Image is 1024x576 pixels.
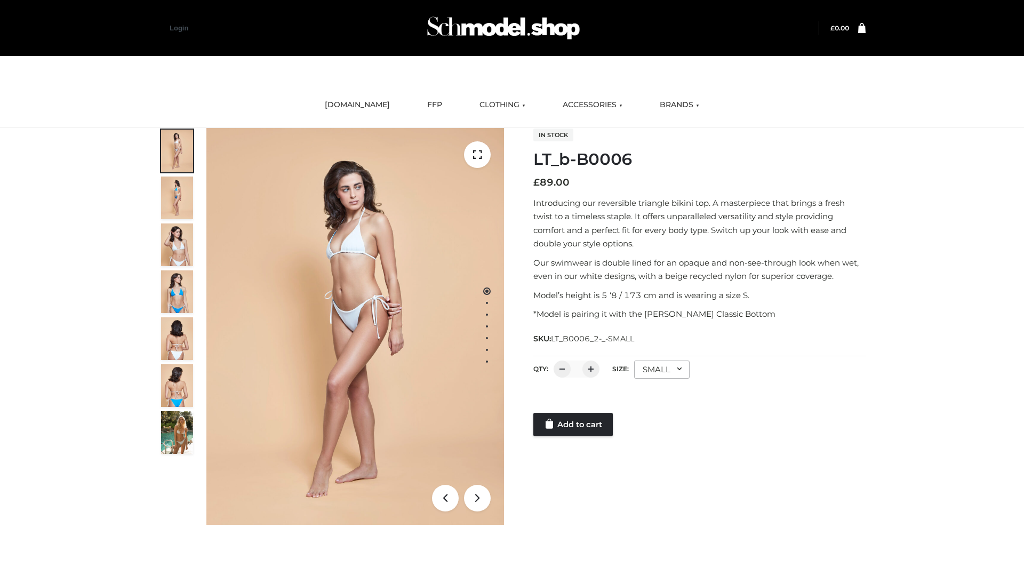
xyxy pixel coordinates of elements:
[533,332,635,345] span: SKU:
[533,196,866,251] p: Introducing our reversible triangle bikini top. A masterpiece that brings a fresh twist to a time...
[533,307,866,321] p: *Model is pairing it with the [PERSON_NAME] Classic Bottom
[555,93,630,117] a: ACCESSORIES
[551,334,634,343] span: LT_B0006_2-_-SMALL
[423,7,583,49] img: Schmodel Admin 964
[471,93,533,117] a: CLOTHING
[533,150,866,169] h1: LT_b-B0006
[161,411,193,454] img: Arieltop_CloudNine_AzureSky2.jpg
[161,317,193,360] img: ArielClassicBikiniTop_CloudNine_AzureSky_OW114ECO_7-scaled.jpg
[161,223,193,266] img: ArielClassicBikiniTop_CloudNine_AzureSky_OW114ECO_3-scaled.jpg
[533,177,570,188] bdi: 89.00
[419,93,450,117] a: FFP
[830,24,835,32] span: £
[652,93,707,117] a: BRANDS
[161,364,193,407] img: ArielClassicBikiniTop_CloudNine_AzureSky_OW114ECO_8-scaled.jpg
[533,413,613,436] a: Add to cart
[612,365,629,373] label: Size:
[161,130,193,172] img: ArielClassicBikiniTop_CloudNine_AzureSky_OW114ECO_1-scaled.jpg
[317,93,398,117] a: [DOMAIN_NAME]
[533,256,866,283] p: Our swimwear is double lined for an opaque and non-see-through look when wet, even in our white d...
[161,270,193,313] img: ArielClassicBikiniTop_CloudNine_AzureSky_OW114ECO_4-scaled.jpg
[634,361,690,379] div: SMALL
[533,289,866,302] p: Model’s height is 5 ‘8 / 173 cm and is wearing a size S.
[533,129,573,141] span: In stock
[830,24,849,32] a: £0.00
[830,24,849,32] bdi: 0.00
[161,177,193,219] img: ArielClassicBikiniTop_CloudNine_AzureSky_OW114ECO_2-scaled.jpg
[170,24,188,32] a: Login
[206,128,504,525] img: ArielClassicBikiniTop_CloudNine_AzureSky_OW114ECO_1
[533,177,540,188] span: £
[533,365,548,373] label: QTY:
